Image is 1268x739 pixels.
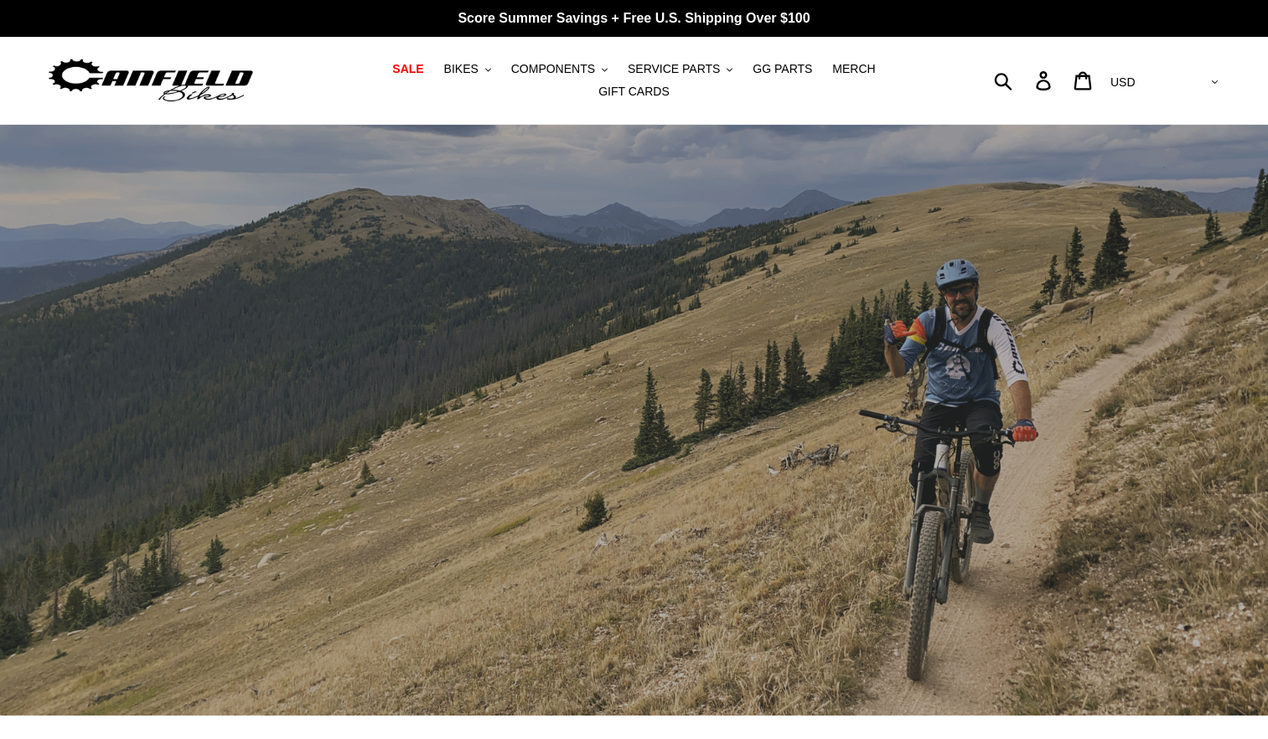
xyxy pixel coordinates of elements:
input: Search [1003,62,1046,99]
a: GIFT CARDS [590,80,678,103]
img: Canfield Bikes [46,54,256,107]
button: COMPONENTS [503,58,616,80]
span: GIFT CARDS [598,85,670,99]
button: SERVICE PARTS [619,58,741,80]
a: GG PARTS [744,58,820,80]
span: SERVICE PARTS [628,62,720,76]
span: MERCH [832,62,875,76]
span: COMPONENTS [511,62,595,76]
span: GG PARTS [753,62,812,76]
button: BIKES [436,58,499,80]
span: SALE [392,62,423,76]
span: BIKES [444,62,479,76]
a: SALE [384,58,432,80]
a: MERCH [824,58,883,80]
